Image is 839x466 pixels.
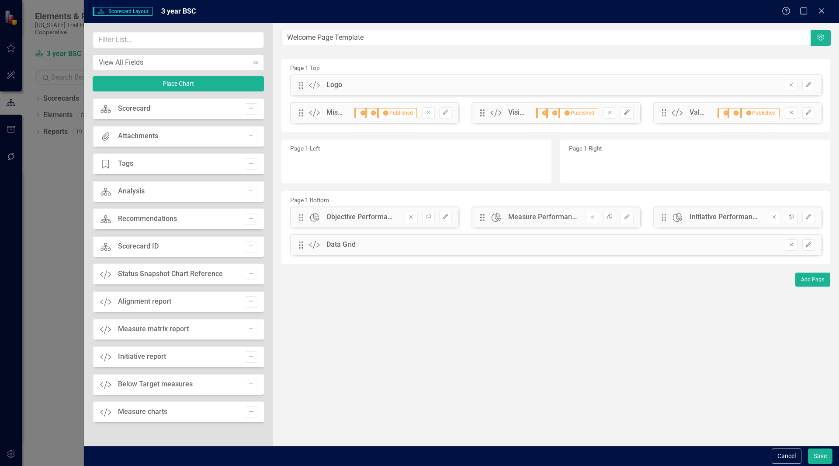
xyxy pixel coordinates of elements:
div: Recommendations [118,214,177,224]
button: Cancel [772,448,801,464]
div: View All Fields [99,57,249,67]
span: Printed [728,108,760,118]
span: Online [536,108,567,118]
div: Logo [326,80,342,90]
button: Add Page [795,273,830,287]
div: Analysis [118,186,145,196]
small: Page 1 Right [569,145,602,152]
span: Printed [546,108,579,118]
span: Online [718,108,748,118]
div: Measure Performance [508,212,578,222]
div: Measure matrix report [118,324,189,334]
span: Published [377,108,416,118]
div: Values [690,108,707,118]
input: Filter List... [93,32,264,48]
div: Mission [326,108,343,118]
div: Scorecard ID [118,242,159,252]
div: Objective Performance [326,212,396,222]
div: Vision [508,108,525,118]
div: Alignment report [118,297,171,307]
div: Scorecard [118,104,150,114]
div: Initiative report [118,352,166,362]
span: Printed [365,108,398,118]
div: Attachments [118,131,158,141]
span: Published [740,108,780,118]
small: Page 1 Top [290,64,320,71]
span: Scorecard Layout [93,7,153,16]
div: Tags [118,159,133,169]
button: Save [808,448,832,464]
small: Page 1 Bottom [290,196,329,203]
div: Data Grid [326,240,356,250]
small: Page 1 Left [290,145,320,152]
div: Initiative Performance [690,212,759,222]
button: Place Chart [93,76,264,91]
span: Published [558,108,598,118]
div: Status Snapshot Chart Reference [118,269,223,279]
input: Layout Name [281,30,811,46]
div: Measure charts [118,407,167,417]
span: Online [354,108,385,118]
span: 3 year BSC [161,7,196,15]
div: Below Target measures [118,379,193,389]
